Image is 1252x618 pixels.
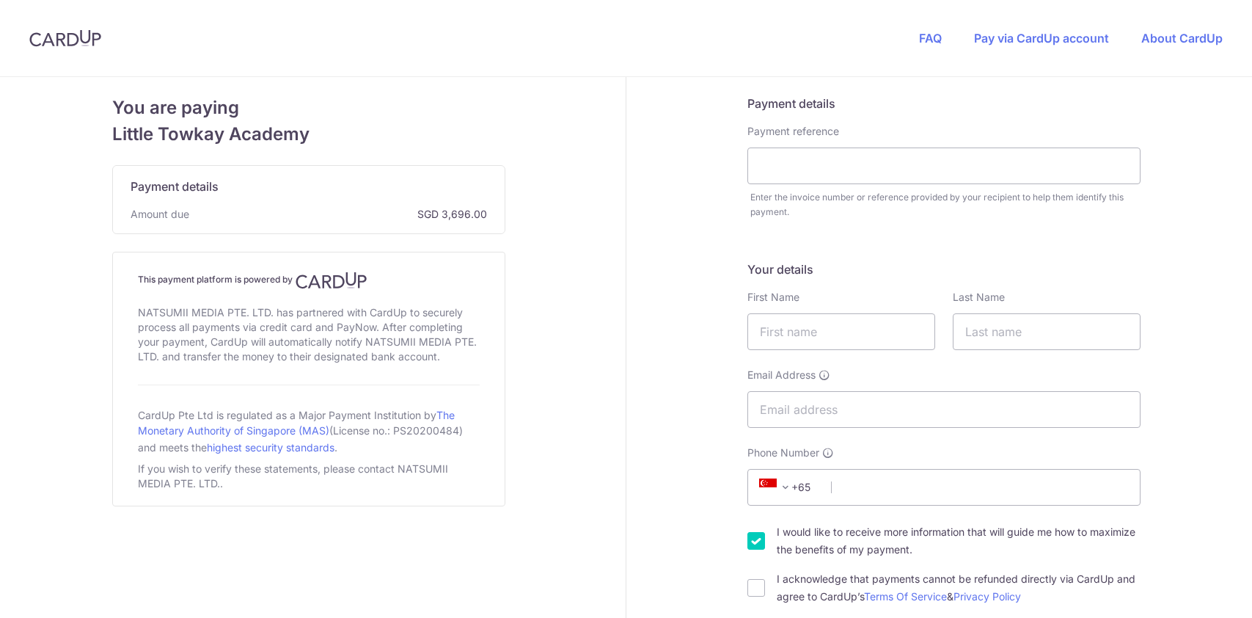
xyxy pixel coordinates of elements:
span: SGD 3,696.00 [195,207,487,222]
a: Pay via CardUp account [974,31,1109,46]
a: FAQ [919,31,942,46]
h5: Payment details [747,95,1141,112]
iframe: Opens a widget where you can find more information [1158,574,1237,611]
a: Terms Of Service [864,590,947,603]
input: Email address [747,391,1141,428]
div: Enter the invoice number or reference provided by your recipient to help them identify this payment. [750,190,1141,219]
a: Privacy Policy [953,590,1021,603]
span: Amount due [131,207,189,222]
a: About CardUp [1141,31,1223,46]
h4: This payment platform is powered by [138,272,480,289]
img: CardUp [29,29,101,47]
div: NATSUMII MEDIA PTE. LTD. has partnered with CardUp to securely process all payments via credit ca... [138,302,480,367]
div: CardUp Pte Ltd is regulated as a Major Payment Institution by (License no.: PS20200484) and meets... [138,403,480,459]
span: +65 [759,479,794,496]
label: First Name [747,290,799,305]
h5: Your details [747,261,1141,278]
input: First name [747,313,935,350]
img: CardUp [296,272,367,289]
div: If you wish to verify these statements, please contact NATSUMII MEDIA PTE. LTD.. [138,459,480,494]
span: Phone Number [747,446,819,460]
span: Email Address [747,368,816,382]
span: +65 [755,479,821,496]
input: Last name [953,313,1141,350]
a: highest security standards [207,441,334,454]
span: Payment details [131,178,219,195]
span: Little Towkay Academy [112,121,505,148]
label: I would like to receive more information that will guide me how to maximize the benefits of my pa... [777,523,1141,559]
label: I acknowledge that payments cannot be refunded directly via CardUp and agree to CardUp’s & [777,570,1141,606]
span: You are paying [112,95,505,121]
label: Payment reference [747,124,839,139]
label: Last Name [953,290,1005,305]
